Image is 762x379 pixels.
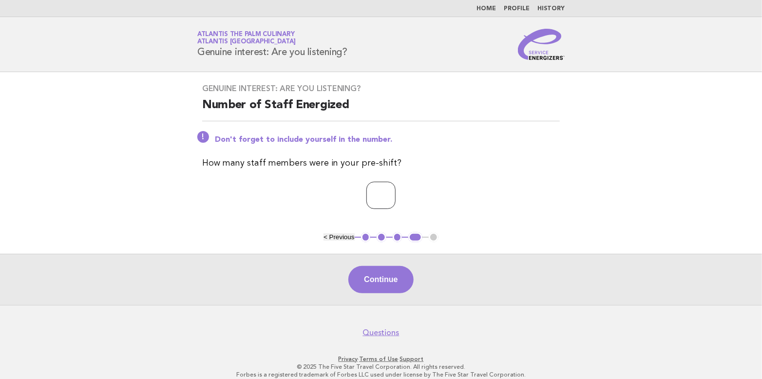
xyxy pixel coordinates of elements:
[215,135,560,145] p: Don't forget to include yourself in the number.
[197,31,296,45] a: Atlantis The Palm CulinaryAtlantis [GEOGRAPHIC_DATA]
[476,6,496,12] a: Home
[202,156,560,170] p: How many staff members were in your pre-shift?
[202,97,560,121] h2: Number of Staff Energized
[339,356,358,362] a: Privacy
[348,266,413,293] button: Continue
[197,39,296,45] span: Atlantis [GEOGRAPHIC_DATA]
[83,355,679,363] p: · ·
[393,232,402,242] button: 3
[400,356,424,362] a: Support
[83,371,679,379] p: Forbes is a registered trademark of Forbes LLC used under license by The Five Star Travel Corpora...
[324,233,354,241] button: < Previous
[361,232,371,242] button: 1
[197,32,347,57] h1: Genuine interest: Are you listening?
[360,356,399,362] a: Terms of Use
[518,29,565,60] img: Service Energizers
[83,363,679,371] p: © 2025 The Five Star Travel Corporation. All rights reserved.
[363,328,400,338] a: Questions
[202,84,560,94] h3: Genuine interest: Are you listening?
[504,6,530,12] a: Profile
[408,232,422,242] button: 4
[537,6,565,12] a: History
[377,232,386,242] button: 2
